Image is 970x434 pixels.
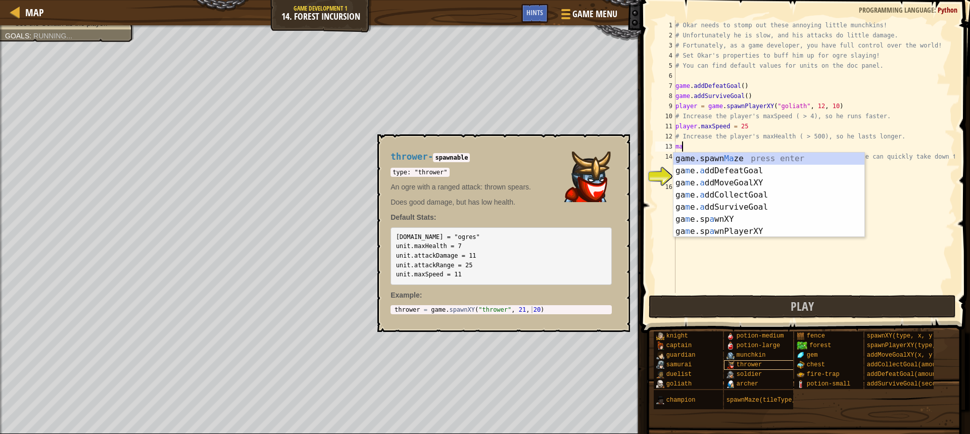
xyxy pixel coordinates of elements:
[859,5,934,15] span: Programming language
[737,371,762,378] span: soldier
[655,30,675,40] div: 2
[656,370,664,378] img: portrait.png
[656,351,664,359] img: portrait.png
[433,153,470,162] code: spawnable
[737,361,762,368] span: thrower
[666,332,688,340] span: knight
[391,291,420,299] span: Example
[807,361,825,368] span: chest
[655,51,675,61] div: 4
[391,197,612,207] p: Does good damage, but has low health.
[666,397,696,404] span: champion
[656,361,664,369] img: portrait.png
[572,8,617,21] span: Game Menu
[391,213,436,221] strong: Default Stats:
[649,295,956,318] button: Play
[655,61,675,71] div: 5
[656,380,664,388] img: portrait.png
[553,4,623,28] button: Game Menu
[726,397,817,404] span: spawnMaze(tileType, seed)
[797,351,805,359] img: portrait.png
[656,342,664,350] img: portrait.png
[666,371,692,378] span: duelist
[726,332,735,340] img: portrait.png
[737,380,758,388] span: archer
[391,152,612,162] h4: -
[807,380,850,388] span: potion-small
[29,32,33,40] span: :
[656,396,664,404] img: portrait.png
[25,6,44,19] span: Map
[391,182,612,192] p: An ogre with a ranged attack: thrown spears.
[934,5,938,15] span: :
[20,6,44,19] a: Map
[797,361,805,369] img: portrait.png
[726,342,735,350] img: portrait.png
[807,352,818,359] span: gem
[797,332,805,340] img: portrait.png
[726,351,735,359] img: portrait.png
[791,298,814,314] span: Play
[737,352,766,359] span: munchkin
[867,361,947,368] span: addCollectGoal(amount)
[737,332,784,340] span: potion-medium
[655,71,675,81] div: 6
[797,380,805,388] img: portrait.png
[867,342,958,349] span: spawnPlayerXY(type, x, y)
[655,172,675,182] div: 15
[5,32,29,40] span: Goals
[797,370,805,378] img: portrait.png
[655,91,675,101] div: 8
[726,380,735,388] img: portrait.png
[655,152,675,172] div: 14
[655,81,675,91] div: 7
[666,342,692,349] span: captain
[666,380,692,388] span: goliath
[737,342,780,349] span: potion-large
[867,332,936,340] span: spawnXY(type, x, y)
[726,370,735,378] img: portrait.png
[391,152,428,162] span: thrower
[656,332,664,340] img: portrait.png
[396,233,480,278] code: [DOMAIN_NAME] = "ogres" unit.maxHealth = 7 unit.attackDamage = 11 unit.attackRange = 25 unit.maxS...
[797,342,807,350] img: trees_1.png
[655,141,675,152] div: 13
[938,5,957,15] span: Python
[809,342,831,349] span: forest
[867,352,936,359] span: addMoveGoalXY(x, y)
[391,291,422,299] strong: :
[666,352,696,359] span: guardian
[666,361,692,368] span: samurai
[655,182,675,192] div: 16
[807,332,825,340] span: fence
[655,40,675,51] div: 3
[655,121,675,131] div: 11
[526,8,543,17] span: Hints
[807,371,840,378] span: fire-trap
[655,101,675,111] div: 9
[726,361,735,369] img: portrait.png
[867,371,943,378] span: addDefeatGoal(amount)
[391,168,449,177] code: type: "thrower"
[561,152,612,202] img: Ogre Thrower
[655,20,675,30] div: 1
[655,111,675,121] div: 10
[33,32,72,40] span: Running...
[655,131,675,141] div: 12
[867,380,951,388] span: addSurviveGoal(seconds)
